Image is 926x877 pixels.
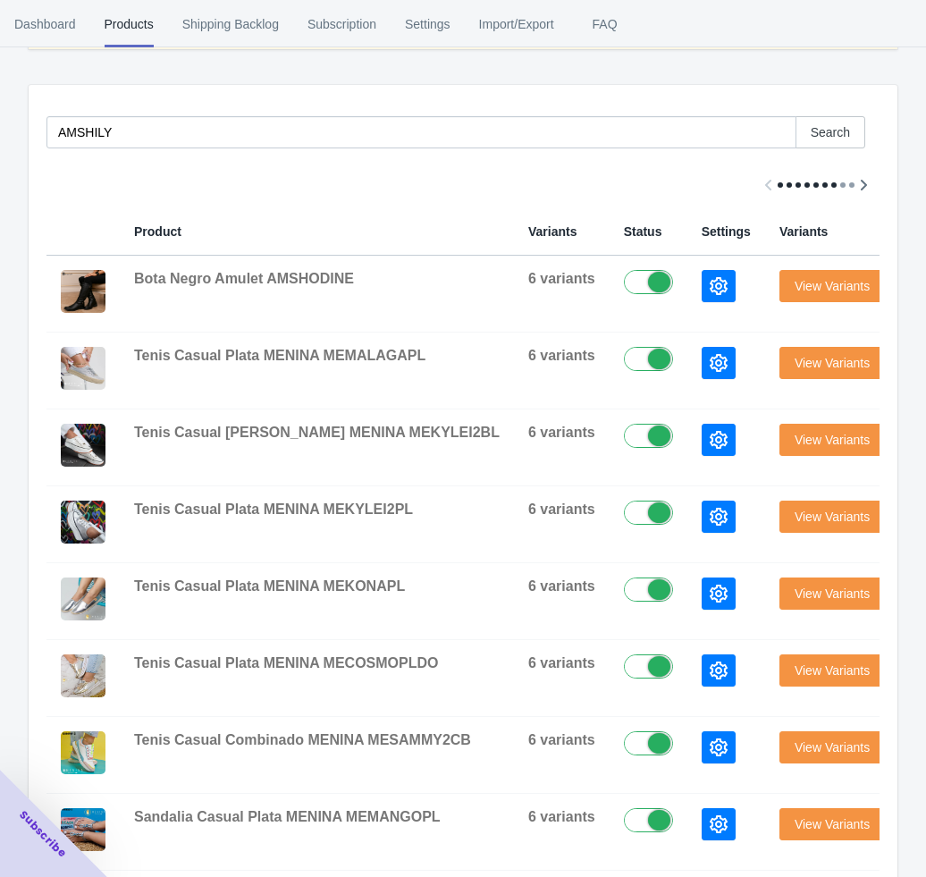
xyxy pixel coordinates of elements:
input: Search products in pre-order list [46,116,796,148]
span: 6 variants [528,425,595,440]
span: 6 variants [528,271,595,286]
button: Search [796,116,865,148]
button: View Variants [779,347,885,379]
span: Subscription [307,1,376,47]
span: 6 variants [528,732,595,747]
span: View Variants [795,586,870,601]
img: ImagendeWhatsApp2025-09-09alas11.04.24_6f7e482e.jpg [61,501,105,544]
span: Variants [779,224,828,239]
button: View Variants [779,270,885,302]
img: ImagendeWhatsApp2025-09-09alas11.11.07_f481ed24.jpg [61,654,105,697]
span: Variants [528,224,577,239]
span: 6 variants [528,502,595,517]
span: View Variants [795,279,870,293]
button: View Variants [779,731,885,763]
span: View Variants [795,433,870,447]
span: View Variants [795,510,870,524]
span: View Variants [795,740,870,755]
span: Tenis Casual Plata MENINA MEKONAPL [134,578,405,594]
span: Tenis Casual Plata MENINA MECOSMOPLDO [134,655,439,670]
span: Shipping Backlog [182,1,279,47]
span: Subscribe [16,807,70,861]
button: View Variants [779,424,885,456]
button: View Variants [779,654,885,687]
span: FAQ [583,1,627,47]
span: Sandalia Casual Plata MENINA MEMANGOPL [134,809,441,824]
span: 6 variants [528,578,595,594]
span: Dashboard [14,1,76,47]
span: 6 variants [528,655,595,670]
span: Product [134,224,181,239]
span: View Variants [795,356,870,370]
span: 6 variants [528,809,595,824]
img: ImagendeWhatsApp2025-09-09alas11.04.24_bfc6cce0.jpg [61,424,105,467]
span: Bota Negro Amulet AMSHODINE [134,271,354,286]
span: Products [105,1,154,47]
span: Settings [702,224,751,239]
span: Tenis Casual Plata MENINA MEKYLEI2PL [134,502,413,517]
span: Tenis Casual Plata MENINA MEMALAGAPL [134,348,425,363]
button: Scroll table right one column [847,169,880,201]
span: 6 variants [528,348,595,363]
img: ImagendeWhatsApp2025-09-09alas11.03.03_dcb8450d.jpg [61,731,105,774]
button: View Variants [779,578,885,610]
span: Search [811,125,850,139]
span: View Variants [795,663,870,678]
span: Settings [405,1,450,47]
span: Tenis Casual Combinado MENINA MESAMMY2CB [134,732,471,747]
img: ImagendeWhatsApp2025-09-09alas11.13.48_df95e381.jpg [61,347,105,390]
button: View Variants [779,501,885,533]
img: ImagendeWhatsApp2025-09-09alas11.12.56_fb14b457.jpg [61,578,105,620]
span: View Variants [795,817,870,831]
span: Import/Export [479,1,554,47]
img: Textodelparrafo-2025-07-16T170953.274.png [61,270,105,313]
span: Status [624,224,662,239]
span: Tenis Casual [PERSON_NAME] MENINA MEKYLEI2BL [134,425,500,440]
button: View Variants [779,808,885,840]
